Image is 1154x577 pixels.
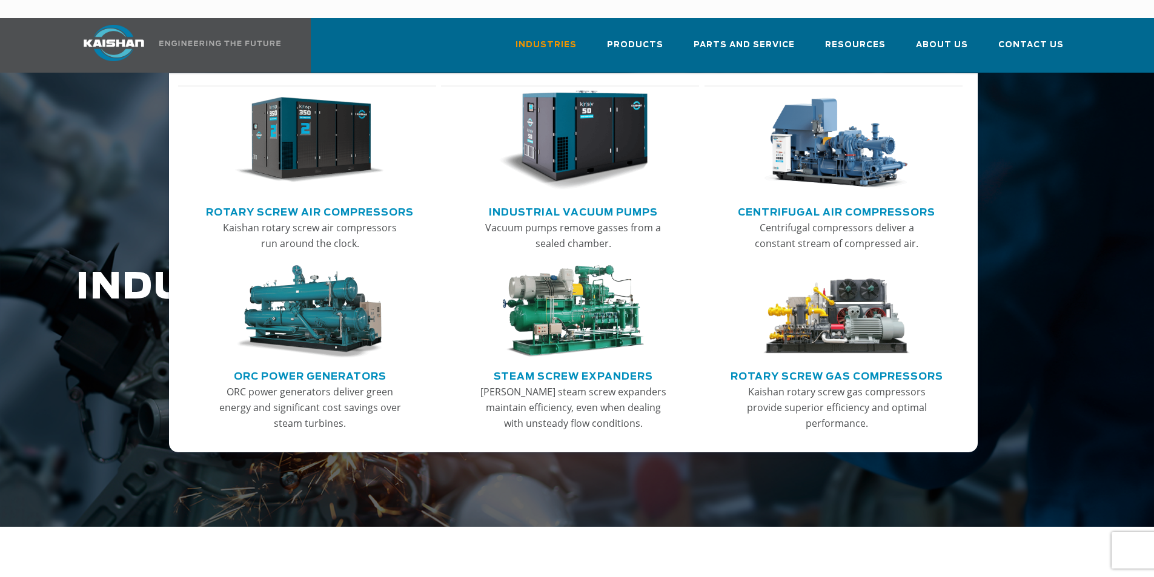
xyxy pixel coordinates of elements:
[825,29,886,70] a: Resources
[916,29,968,70] a: About Us
[235,265,384,358] img: thumb-ORC-Power-Generators
[494,366,653,384] a: Steam Screw Expanders
[607,29,663,70] a: Products
[742,220,931,251] p: Centrifugal compressors deliver a constant stream of compressed air.
[216,384,405,431] p: ORC power generators deliver green energy and significant cost savings over steam turbines.
[159,41,280,46] img: Engineering the future
[825,38,886,52] span: Resources
[607,38,663,52] span: Products
[694,29,795,70] a: Parts and Service
[499,90,648,191] img: thumb-Industrial-Vacuum-Pumps
[76,268,909,308] h1: INDUSTRIES
[234,366,386,384] a: ORC Power Generators
[916,38,968,52] span: About Us
[742,384,931,431] p: Kaishan rotary screw gas compressors provide superior efficiency and optimal performance.
[998,29,1064,70] a: Contact Us
[738,202,935,220] a: Centrifugal Air Compressors
[731,366,943,384] a: Rotary Screw Gas Compressors
[479,384,668,431] p: [PERSON_NAME] steam screw expanders maintain efficiency, even when dealing with unsteady flow con...
[516,29,577,70] a: Industries
[516,38,577,52] span: Industries
[998,38,1064,52] span: Contact Us
[694,38,795,52] span: Parts and Service
[489,202,658,220] a: Industrial Vacuum Pumps
[68,18,283,73] a: Kaishan USA
[762,90,911,191] img: thumb-Centrifugal-Air-Compressors
[216,220,405,251] p: Kaishan rotary screw air compressors run around the clock.
[68,25,159,61] img: kaishan logo
[235,90,384,191] img: thumb-Rotary-Screw-Air-Compressors
[499,265,648,358] img: thumb-Steam-Screw-Expanders
[206,202,414,220] a: Rotary Screw Air Compressors
[479,220,668,251] p: Vacuum pumps remove gasses from a sealed chamber.
[762,265,911,358] img: thumb-Rotary-Screw-Gas-Compressors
